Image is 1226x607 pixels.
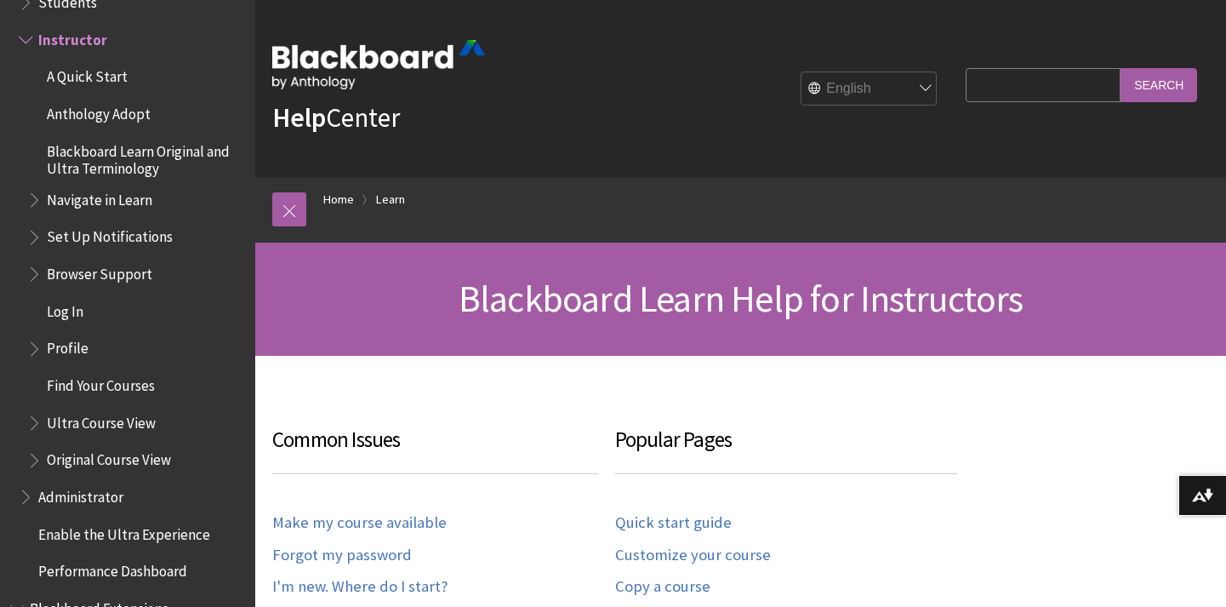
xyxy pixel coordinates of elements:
a: Quick start guide [615,513,732,533]
a: Learn [376,189,405,210]
input: Search [1121,68,1197,101]
strong: Help [272,100,326,135]
span: Performance Dashboard [38,558,187,581]
img: Blackboard by Anthology [272,40,485,89]
span: Enable the Ultra Experience [38,520,210,543]
span: A Quick Start [47,63,128,86]
span: Profile [47,335,88,358]
span: Instructor [38,26,107,49]
span: Blackboard Learn Help for Instructors [459,275,1023,322]
h3: Popular Pages [615,424,958,474]
span: Log In [47,297,83,320]
select: Site Language Selector [801,72,938,106]
h3: Common Issues [272,424,598,474]
span: Browser Support [47,260,152,283]
span: Find Your Courses [47,371,155,394]
span: Set Up Notifications [47,223,173,246]
a: Forgot my password [272,546,412,565]
a: Home [323,189,354,210]
a: I'm new. Where do I start? [272,577,448,597]
span: Anthology Adopt [47,100,151,123]
span: Administrator [38,483,123,506]
a: HelpCenter [272,100,400,135]
span: Original Course View [47,446,171,469]
span: Blackboard Learn Original and Ultra Terminology [47,137,243,177]
a: Make my course available [272,513,447,533]
a: Copy a course [615,577,710,597]
span: Ultra Course View [47,409,156,432]
span: Navigate in Learn [47,186,152,209]
a: Customize your course [615,546,771,565]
